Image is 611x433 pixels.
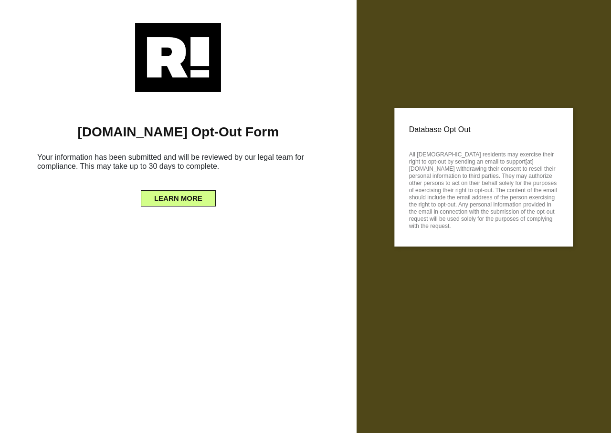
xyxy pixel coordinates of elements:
[14,149,342,178] h6: Your information has been submitted and will be reviewed by our legal team for compliance. This m...
[14,124,342,140] h1: [DOMAIN_NAME] Opt-Out Form
[135,23,221,92] img: Retention.com
[141,190,216,206] button: LEARN MORE
[409,123,558,137] p: Database Opt Out
[409,148,558,230] p: All [DEMOGRAPHIC_DATA] residents may exercise their right to opt-out by sending an email to suppo...
[141,192,216,199] a: LEARN MORE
